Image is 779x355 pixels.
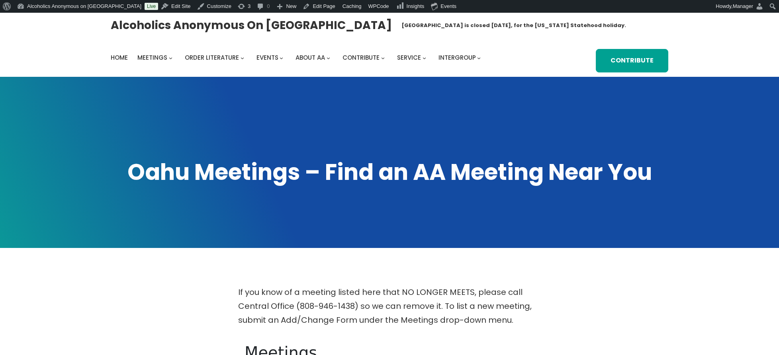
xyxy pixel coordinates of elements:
p: If you know of a meeting listed here that NO LONGER MEETS, please call Central Office (808-946-14... [238,285,541,327]
a: Service [397,52,421,63]
button: About AA submenu [327,56,330,60]
h1: Oahu Meetings – Find an AA Meeting Near You [111,157,668,187]
span: Insights [407,3,425,9]
span: About AA [296,53,325,62]
button: Meetings submenu [169,56,172,60]
span: Events [256,53,278,62]
a: Events [256,52,278,63]
span: Service [397,53,421,62]
button: Events submenu [280,56,283,60]
button: Intergroup submenu [477,56,481,60]
button: Service submenu [423,56,426,60]
a: Live [145,3,158,10]
a: Contribute [343,52,380,63]
nav: Intergroup [111,52,483,63]
a: Intergroup [438,52,476,63]
span: Intergroup [438,53,476,62]
span: Order Literature [185,53,239,62]
span: Manager [733,3,753,9]
span: Contribute [343,53,380,62]
h1: [GEOGRAPHIC_DATA] is closed [DATE], for the [US_STATE] Statehood holiday. [401,21,626,29]
a: Meetings [137,52,167,63]
button: Contribute submenu [381,56,385,60]
span: Meetings [137,53,167,62]
a: Home [111,52,128,63]
a: Alcoholics Anonymous on [GEOGRAPHIC_DATA] [111,16,392,35]
button: Order Literature submenu [241,56,244,60]
span: Home [111,53,128,62]
a: Contribute [596,49,668,72]
a: About AA [296,52,325,63]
